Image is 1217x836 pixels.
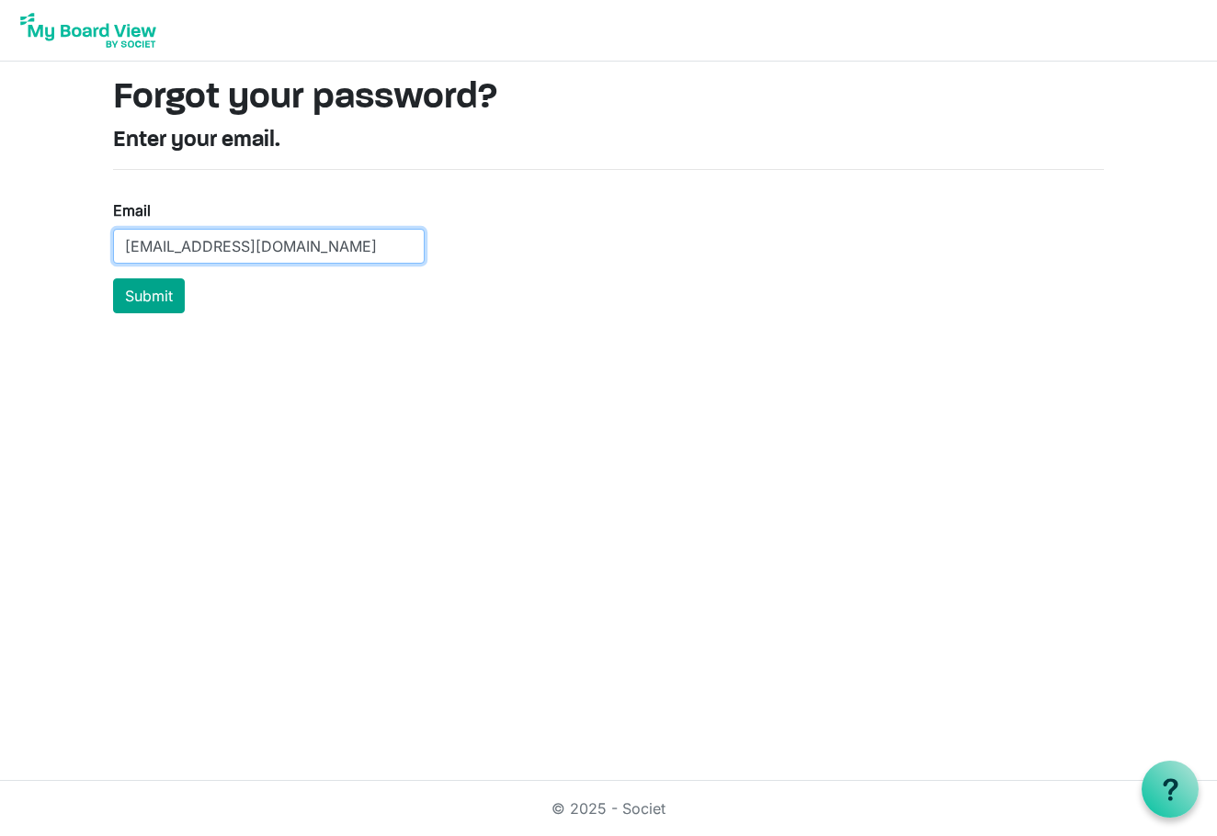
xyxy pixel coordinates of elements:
h4: Enter your email. [113,128,1104,154]
h1: Forgot your password? [113,76,1104,120]
a: © 2025 - Societ [552,799,665,818]
label: Email [113,199,151,221]
keeper-lock: Open Keeper Popup [392,235,414,257]
img: My Board View Logo [15,7,162,53]
button: Submit [113,278,185,313]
